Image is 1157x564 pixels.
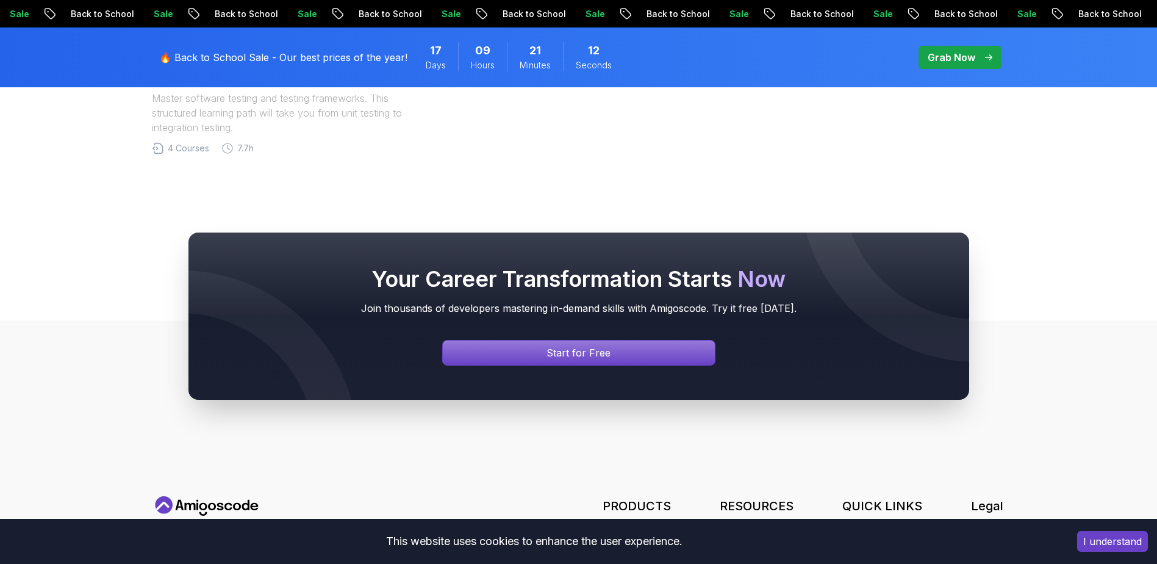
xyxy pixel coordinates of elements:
span: 17 Days [430,42,442,59]
h3: QUICK LINKS [842,497,922,515]
h3: RESOURCES [720,497,793,515]
p: Back to School [45,8,127,20]
p: Sale [559,8,598,20]
p: Back to School [620,8,703,20]
p: Back to School [1052,8,1135,20]
p: Sale [271,8,310,20]
span: Minutes [520,59,551,71]
span: Seconds [576,59,612,71]
h2: Your Career Transformation Starts [213,267,945,291]
button: Accept cookies [1077,531,1148,552]
p: Back to School [476,8,559,20]
h3: Legal [971,497,1006,515]
h3: PRODUCTS [603,497,671,515]
p: Sale [991,8,1030,20]
p: Master software testing and testing frameworks. This structured learning path will take you from ... [152,91,423,135]
p: Join thousands of developers mastering in-demand skills with Amigoscode. Try it free [DATE]. [213,301,945,316]
span: Days [426,59,446,71]
p: Sale [415,8,454,20]
p: Back to School [332,8,415,20]
div: This website uses cookies to enhance the user experience. [9,528,1059,555]
span: Now [737,266,786,292]
span: 12 Seconds [588,42,600,59]
p: Back to School [188,8,271,20]
span: 9 Hours [475,42,490,59]
p: Start for Free [546,345,611,360]
span: 4 Courses [168,142,209,154]
p: Grab Now [928,50,975,65]
p: 🔥 Back to School Sale - Our best prices of the year! [159,50,407,65]
span: 7.7h [237,142,254,154]
p: Sale [847,8,886,20]
span: 21 Minutes [529,42,541,59]
p: Sale [127,8,167,20]
p: Back to School [764,8,847,20]
p: Sale [703,8,742,20]
a: Signin page [442,340,715,366]
p: Back to School [908,8,991,20]
span: Hours [471,59,495,71]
